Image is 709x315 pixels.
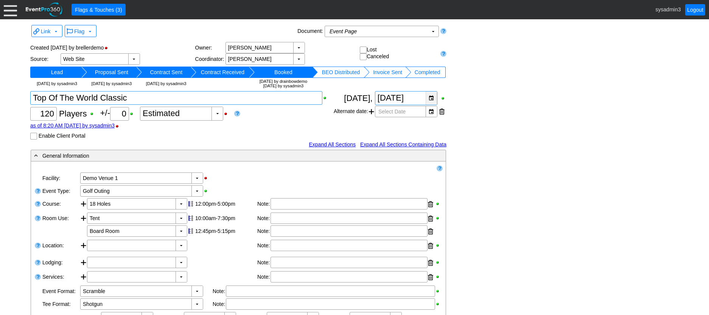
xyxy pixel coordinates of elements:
span: Flags & Touches (3) [73,6,123,14]
i: Event Page [330,28,357,34]
a: Logout [685,4,705,16]
td: [DATE] by sysadmin3 [142,78,191,89]
span: Flag [67,27,93,35]
div: Show this item on timeline; click to toggle [187,213,194,224]
div: Note: [257,240,271,252]
div: Show Event Date when printing; click to hide Event Date when printing. [440,96,446,101]
div: Show this item on timeline; click to toggle [187,225,194,237]
div: Owner: [195,45,225,51]
div: Menu: Click or 'Crtl+M' to toggle menu open/close [4,3,17,16]
div: Edit start & end times [194,198,257,209]
div: Alternate date: [334,105,446,118]
div: Note: [257,198,271,210]
div: Created [DATE] by brellerdemo [30,42,195,53]
div: Hide Guest Count Stamp when printing; click to show Guest Count Stamp when printing. [115,124,123,129]
div: Source: [30,56,61,62]
div: Show Event Format when printing; click to hide Event Format when printing. [435,289,442,294]
img: EventPro360 [25,1,64,18]
div: Note: [257,271,271,283]
label: Enable Client Portal [39,133,86,139]
div: General Information [33,151,413,160]
div: Coordinator: [195,56,225,62]
div: Lodging: [42,256,79,270]
div: Room Use: [42,212,79,239]
td: [DATE] by drainbowdemo [DATE] by sysadmin3 [255,78,312,89]
div: Remove location [428,240,433,251]
div: Show Event Title when printing; click to hide Event Title when printing. [322,95,331,101]
span: Players [59,109,87,118]
a: Expand All Sections [309,141,356,147]
div: Show this item on timeline; click to toggle [187,198,194,209]
span: +/- [100,108,140,118]
a: as of 8:20 AM [DATE] by sysadmin3 [30,123,115,129]
td: [DATE] by sysadmin3 [33,78,81,89]
span: General Information [42,153,89,159]
td: Change status to Contract Sent [142,67,191,78]
div: Course: [42,197,79,212]
div: Show Plus/Minus Count when printing; click to hide Plus/Minus Count when printing. [129,111,138,116]
div: Show Event Type when printing; click to hide Event Type when printing. [203,188,212,194]
div: Show Guest Count when printing; click to hide Guest Count when printing. [89,111,98,116]
div: Hide Guest Count Status when printing; click to show Guest Count Status when printing. [223,111,232,116]
div: Event Format: [42,285,79,298]
div: Note: [213,298,226,310]
td: Change status to Booked [255,67,312,78]
div: Remove room [428,226,433,237]
div: Remove this date [439,106,445,117]
td: [DATE] by sysadmin3 [87,78,136,89]
div: Services: [42,270,79,285]
div: Remove course [428,199,433,210]
div: Add service [80,271,87,284]
div: Note: [213,286,226,297]
span: Select Date [377,106,407,117]
div: Show Tee Format when printing; click to hide Tee Format when printing. [435,301,442,307]
div: Remove service [428,272,433,283]
td: Change status to BEO Distributed [318,67,364,78]
td: Change status to Contract Received [196,67,249,78]
div: Edit start & end times [194,225,257,237]
div: Event Type: [42,185,79,197]
td: Change status to Lead [33,67,81,78]
div: Tee Format: [42,298,79,310]
div: Add course [80,198,87,211]
td: Change status to Proposal Sent [87,67,136,78]
div: Lost Canceled [360,47,437,61]
span: sysadmin3 [656,6,681,12]
div: Show Room Use when printing; click to hide Room Use when printing. [435,216,442,221]
div: Add room [80,213,87,238]
div: Remove lodging [428,257,433,268]
div: Edit start & end times [194,213,257,224]
div: Add lodging (or copy when double-clicked) [80,257,87,270]
span: Flag [74,28,84,34]
div: 12:00pm-5:00pm [195,201,255,207]
div: Note: [257,213,271,225]
td: Change status to Invoice Sent [370,67,406,78]
div: Document: [296,26,325,39]
div: Show Location when printing; click to hide Location when printing. [435,243,442,248]
div: Location: [42,239,79,256]
div: Note: [257,257,271,269]
div: Add room [80,240,87,255]
div: Hide Status Bar when printing; click to show Status Bar when printing. [104,45,112,51]
div: Facility: [42,172,79,185]
span: Link [33,27,59,35]
div: Show Course when printing; click to hide Course when printing. [435,201,442,206]
div: 12:45pm-5:15pm [195,228,255,234]
div: Hide Facility when printing; click to show Facility when printing. [203,175,212,181]
div: Note: [257,225,271,237]
div: 10:00am-7:30pm [195,215,255,221]
div: Show Services when printing; click to hide Services when printing. [435,274,442,279]
td: Change status to Completed [411,67,443,78]
span: Add another alternate date [369,106,374,117]
span: [DATE], [344,93,372,103]
div: Show Lodging when printing; click to hide Lodging when printing. [435,260,442,265]
span: Link [41,28,51,34]
a: Expand All Sections Containing Data [360,141,446,147]
div: Remove room [428,213,433,224]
